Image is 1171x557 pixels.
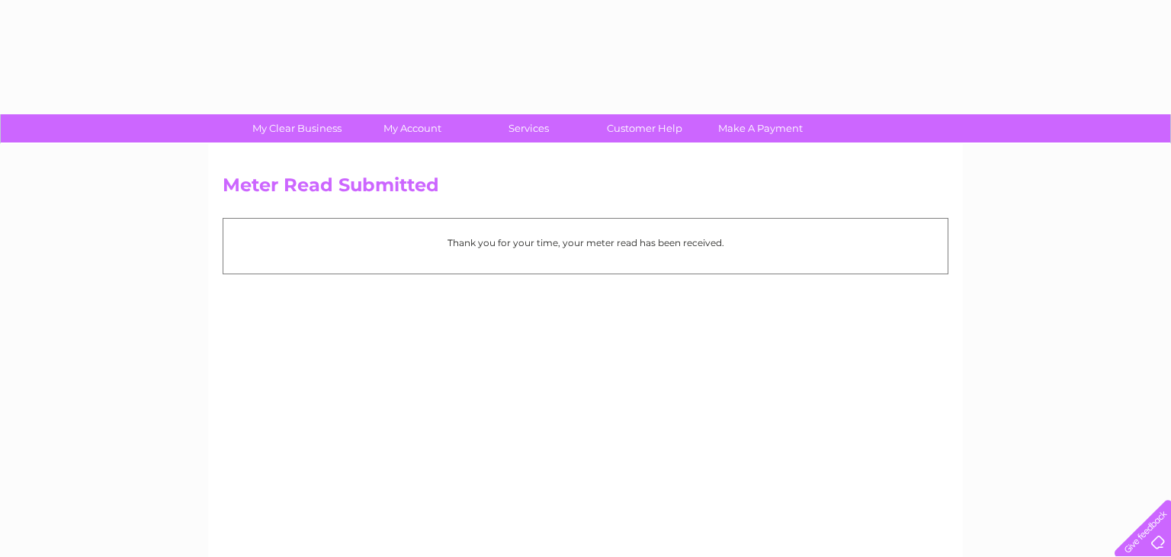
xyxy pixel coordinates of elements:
[582,114,707,142] a: Customer Help
[466,114,592,142] a: Services
[350,114,476,142] a: My Account
[698,114,823,142] a: Make A Payment
[234,114,360,142] a: My Clear Business
[231,235,940,250] p: Thank you for your time, your meter read has been received.
[223,174,948,203] h2: Meter Read Submitted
